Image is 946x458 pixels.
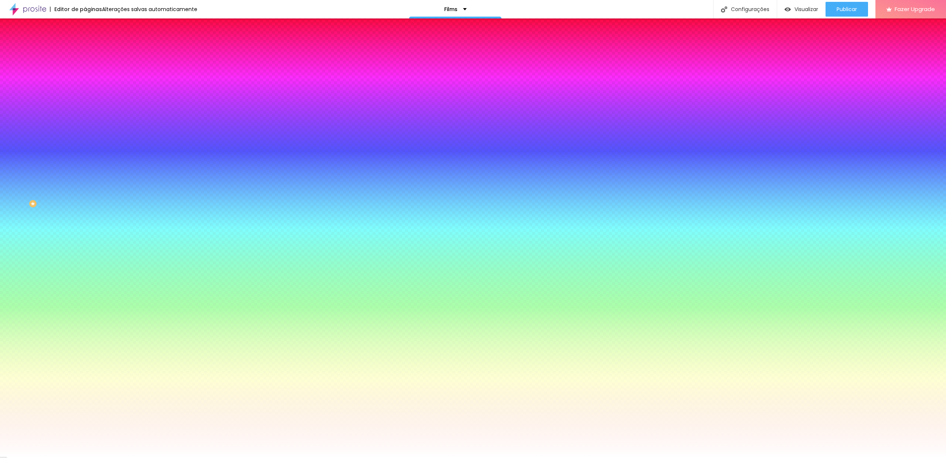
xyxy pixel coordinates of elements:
span: Visualizar [794,6,818,12]
img: Icone [721,6,727,13]
div: Alterações salvas automaticamente [102,7,197,12]
p: Films [444,7,457,12]
span: Publicar [837,6,857,12]
img: view-1.svg [785,6,791,13]
div: Editor de páginas [50,7,102,12]
button: Visualizar [777,2,826,17]
span: Fazer Upgrade [895,6,935,12]
button: Publicar [826,2,868,17]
